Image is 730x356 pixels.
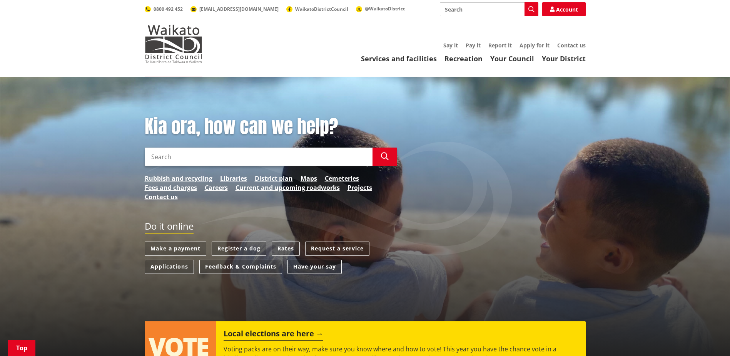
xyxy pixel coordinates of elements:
[199,260,282,274] a: Feedback & Complaints
[272,242,300,256] a: Rates
[145,260,194,274] a: Applications
[443,42,458,49] a: Say it
[488,42,512,49] a: Report it
[440,2,538,16] input: Search input
[255,174,293,183] a: District plan
[199,6,279,12] span: [EMAIL_ADDRESS][DOMAIN_NAME]
[361,54,437,63] a: Services and facilities
[301,174,317,183] a: Maps
[365,5,405,12] span: @WaikatoDistrict
[145,148,373,166] input: Search input
[145,192,178,202] a: Contact us
[236,183,340,192] a: Current and upcoming roadworks
[145,221,194,234] h2: Do it online
[205,183,228,192] a: Careers
[8,340,35,356] a: Top
[145,6,183,12] a: 0800 492 452
[466,42,481,49] a: Pay it
[325,174,359,183] a: Cemeteries
[520,42,550,49] a: Apply for it
[287,260,342,274] a: Have your say
[145,116,397,138] h1: Kia ora, how can we help?
[154,6,183,12] span: 0800 492 452
[286,6,348,12] a: WaikatoDistrictCouncil
[295,6,348,12] span: WaikatoDistrictCouncil
[212,242,266,256] a: Register a dog
[557,42,586,49] a: Contact us
[220,174,247,183] a: Libraries
[145,174,212,183] a: Rubbish and recycling
[190,6,279,12] a: [EMAIL_ADDRESS][DOMAIN_NAME]
[542,2,586,16] a: Account
[145,25,202,63] img: Waikato District Council - Te Kaunihera aa Takiwaa o Waikato
[347,183,372,192] a: Projects
[305,242,369,256] a: Request a service
[145,183,197,192] a: Fees and charges
[490,54,534,63] a: Your Council
[145,242,206,256] a: Make a payment
[444,54,483,63] a: Recreation
[356,5,405,12] a: @WaikatoDistrict
[224,329,323,341] h2: Local elections are here
[542,54,586,63] a: Your District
